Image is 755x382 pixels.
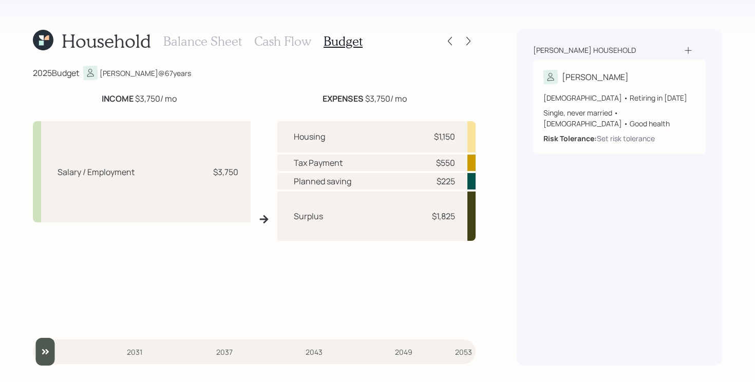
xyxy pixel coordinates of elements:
[562,71,629,83] div: [PERSON_NAME]
[324,34,363,49] h3: Budget
[163,34,242,49] h3: Balance Sheet
[437,175,455,187] div: $225
[294,175,351,187] div: Planned saving
[543,92,695,103] div: [DEMOGRAPHIC_DATA] • Retiring in [DATE]
[100,68,191,79] div: [PERSON_NAME] @ 67 years
[213,166,238,178] div: $3,750
[102,93,134,104] b: INCOME
[294,210,323,222] div: Surplus
[543,133,597,143] b: Risk Tolerance:
[33,67,79,79] div: 2025 Budget
[294,157,343,169] div: Tax Payment
[432,210,455,222] div: $1,825
[62,30,151,52] h1: Household
[323,93,364,104] b: EXPENSES
[543,107,695,129] div: Single, never married • [DEMOGRAPHIC_DATA] • Good health
[436,157,455,169] div: $550
[533,45,636,55] div: [PERSON_NAME] household
[597,133,655,144] div: Set risk tolerance
[323,92,407,105] div: $3,750 / mo
[434,130,455,143] div: $1,150
[102,92,177,105] div: $3,750 / mo
[58,166,135,178] div: Salary / Employment
[254,34,311,49] h3: Cash Flow
[294,130,325,143] div: Housing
